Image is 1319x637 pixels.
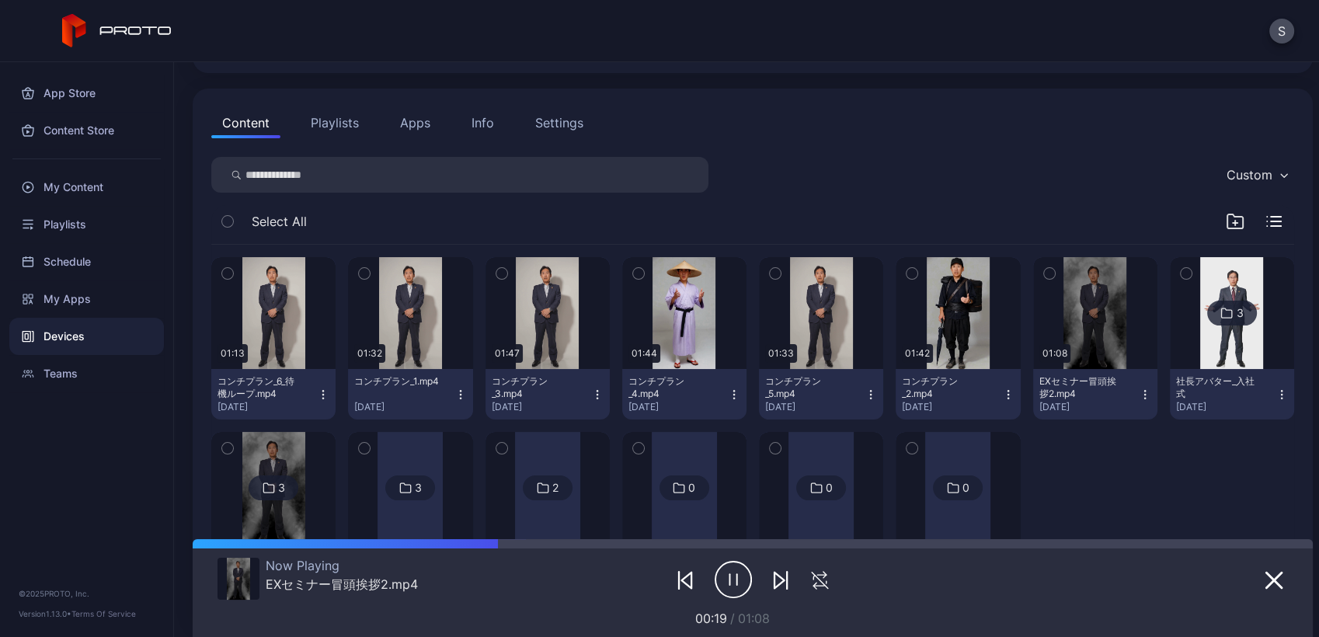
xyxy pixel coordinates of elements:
button: Apps [389,107,441,138]
div: 2 [552,481,559,495]
a: Content Store [9,112,164,149]
span: 00:19 [695,611,727,626]
a: My Content [9,169,164,206]
a: Schedule [9,243,164,280]
span: Version 1.13.0 • [19,609,71,618]
div: 社長アバター_入社式 [1176,375,1262,400]
span: Select All [252,212,307,231]
div: © 2025 PROTO, Inc. [19,587,155,600]
div: Settings [535,113,583,132]
div: [DATE] [902,401,1001,413]
div: コンチプラン_6_待機ループ.mp4 [218,375,303,400]
div: [DATE] [628,401,728,413]
button: Content [211,107,280,138]
a: Devices [9,318,164,355]
a: App Store [9,75,164,112]
button: Custom [1219,157,1294,193]
div: コンチプラン_5.mp4 [765,375,851,400]
div: 0 [826,481,833,495]
button: Settings [524,107,594,138]
div: Custom [1227,167,1272,183]
div: Info [472,113,494,132]
div: [DATE] [492,401,591,413]
span: 01:08 [738,611,770,626]
div: EXセミナー冒頭挨拶2.mp4 [266,576,418,592]
span: / [730,611,735,626]
div: 3 [1236,306,1243,320]
button: Playlists [300,107,370,138]
a: My Apps [9,280,164,318]
div: Now Playing [266,558,418,573]
div: [DATE] [218,401,317,413]
div: 3 [415,481,422,495]
button: Info [461,107,505,138]
div: コンチプラン_2.mp4 [902,375,987,400]
div: [DATE] [1039,401,1139,413]
a: Teams [9,355,164,392]
button: 社長アバター_入社式[DATE] [1170,369,1294,419]
div: [DATE] [354,401,454,413]
button: コンチプラン_4.mp4[DATE] [622,369,747,419]
div: [DATE] [765,401,865,413]
button: S [1269,19,1294,44]
button: コンチプラン_5.mp4[DATE] [759,369,883,419]
div: 0 [688,481,695,495]
button: コンチプラン_3.mp4[DATE] [485,369,610,419]
div: [DATE] [1176,401,1275,413]
div: 3 [278,481,285,495]
button: EXセミナー冒頭挨拶2.mp4[DATE] [1033,369,1157,419]
a: Playlists [9,206,164,243]
div: EXセミナー冒頭挨拶2.mp4 [1039,375,1125,400]
button: コンチプラン_1.mp4[DATE] [348,369,472,419]
button: コンチプラン_2.mp4[DATE] [896,369,1020,419]
div: コンチプラン_4.mp4 [628,375,714,400]
button: コンチプラン_6_待機ループ.mp4[DATE] [211,369,336,419]
div: コンチプラン_3.mp4 [492,375,577,400]
div: 0 [962,481,969,495]
a: Terms Of Service [71,609,136,618]
div: コンチプラン_1.mp4 [354,375,440,388]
